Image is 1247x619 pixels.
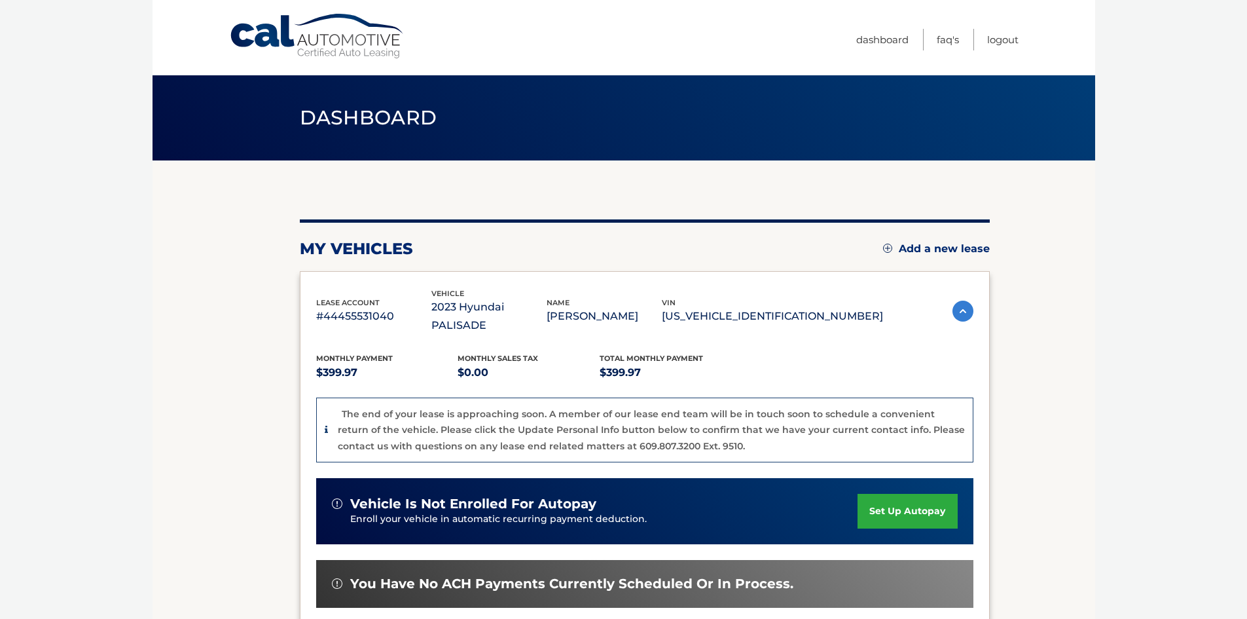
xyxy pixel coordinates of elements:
img: alert-white.svg [332,578,342,589]
span: vehicle [431,289,464,298]
a: set up autopay [858,494,957,529]
span: Total Monthly Payment [600,354,703,363]
a: FAQ's [937,29,959,50]
p: [US_VEHICLE_IDENTIFICATION_NUMBER] [662,307,883,326]
p: $399.97 [316,364,458,382]
a: Logout [987,29,1019,50]
a: Dashboard [856,29,909,50]
p: $399.97 [600,364,742,382]
span: Dashboard [300,105,437,130]
span: vehicle is not enrolled for autopay [350,496,596,512]
span: vin [662,298,676,307]
p: $0.00 [458,364,600,382]
span: Monthly sales Tax [458,354,538,363]
span: You have no ACH payments currently scheduled or in process. [350,576,793,592]
img: add.svg [883,244,892,253]
img: accordion-active.svg [952,301,973,322]
p: #44455531040 [316,307,431,326]
a: Cal Automotive [229,13,406,60]
p: Enroll your vehicle in automatic recurring payment deduction. [350,512,858,527]
p: 2023 Hyundai PALISADE [431,298,547,335]
p: The end of your lease is approaching soon. A member of our lease end team will be in touch soon t... [338,408,965,452]
span: name [547,298,569,307]
img: alert-white.svg [332,498,342,509]
a: Add a new lease [883,242,990,255]
span: Monthly Payment [316,354,393,363]
span: lease account [316,298,380,307]
h2: my vehicles [300,239,413,259]
p: [PERSON_NAME] [547,307,662,326]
